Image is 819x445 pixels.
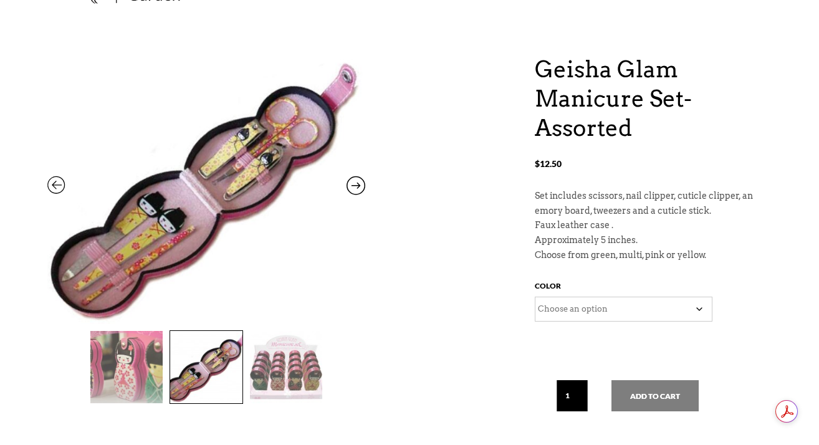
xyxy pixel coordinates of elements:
p: Approximately 5 inches. [535,233,772,248]
input: Qty [557,380,588,411]
bdi: 12.50 [535,158,562,169]
p: Choose from green, multi, pink or yellow. [535,248,772,263]
p: Faux leather case . [535,218,772,233]
button: Add to cart [611,380,699,411]
label: Color [535,279,561,297]
p: Set includes scissors, nail clipper, cuticle clipper, an emory board, tweezers and a cuticle stick. [535,189,772,219]
h1: Geisha Glam Manicure Set- Assorted [535,55,772,142]
span: $ [535,158,540,169]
